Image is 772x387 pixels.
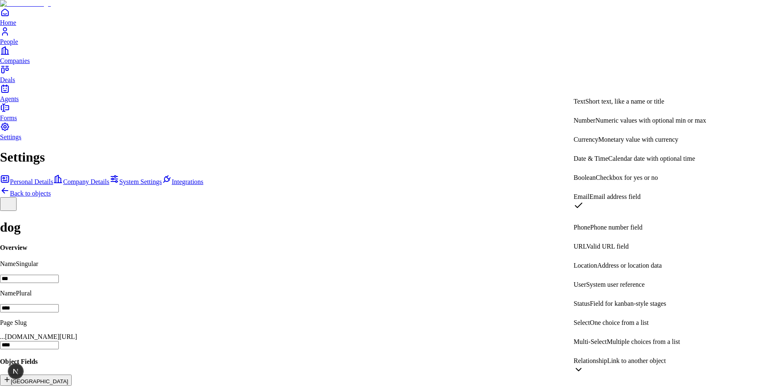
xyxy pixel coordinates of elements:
span: Field for kanban-style stages [590,300,666,307]
span: Calendar date with optional time [608,155,695,162]
span: Multi-Select [574,338,607,345]
span: Monetary value with currency [598,136,678,143]
span: Checkbox for yes or no [596,174,658,181]
span: One choice from a list [590,319,649,326]
span: Phone number field [590,224,642,231]
span: Link to another object [607,357,666,364]
span: Numeric values with optional min or max [595,117,706,124]
span: Text [574,98,585,105]
span: Number [574,117,595,124]
span: Phone [574,224,590,231]
span: Email [574,193,589,200]
span: Short text, like a name or title [585,98,664,105]
span: Email address field [589,193,641,200]
span: Currency [574,136,598,143]
span: Address or location data [597,262,662,269]
span: Multiple choices from a list [607,338,680,345]
span: Location [574,262,597,269]
span: System user reference [586,281,644,288]
span: Select [574,319,590,326]
span: Relationship [574,357,607,364]
span: Status [574,300,590,307]
span: User [574,281,586,288]
span: Valid URL field [586,243,629,250]
span: Date & Time [574,155,608,162]
span: URL [574,243,586,250]
span: Boolean [574,174,596,181]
